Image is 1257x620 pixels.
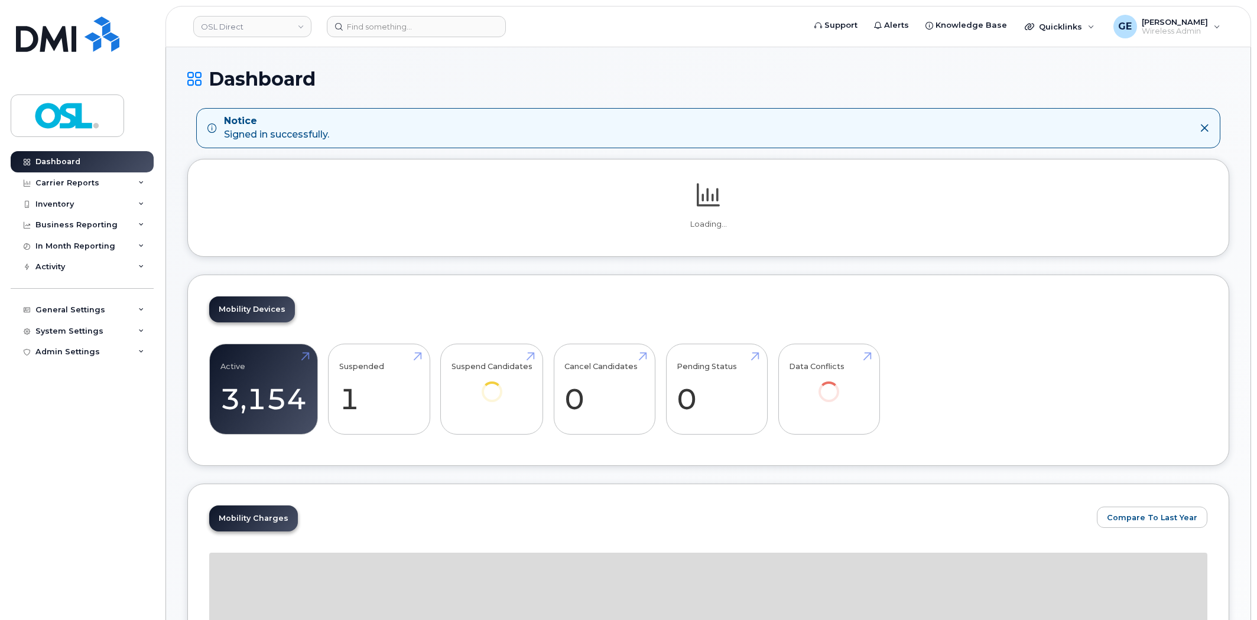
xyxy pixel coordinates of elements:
[339,350,419,428] a: Suspended 1
[187,68,1229,89] h1: Dashboard
[209,505,298,531] a: Mobility Charges
[224,115,329,142] div: Signed in successfully.
[209,296,295,322] a: Mobility Devices
[452,350,532,418] a: Suspend Candidates
[1097,507,1207,528] button: Compare To Last Year
[1107,512,1197,523] span: Compare To Last Year
[789,350,869,418] a: Data Conflicts
[220,350,307,428] a: Active 3,154
[209,219,1207,230] p: Loading...
[677,350,756,428] a: Pending Status 0
[564,350,644,428] a: Cancel Candidates 0
[224,115,329,128] strong: Notice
